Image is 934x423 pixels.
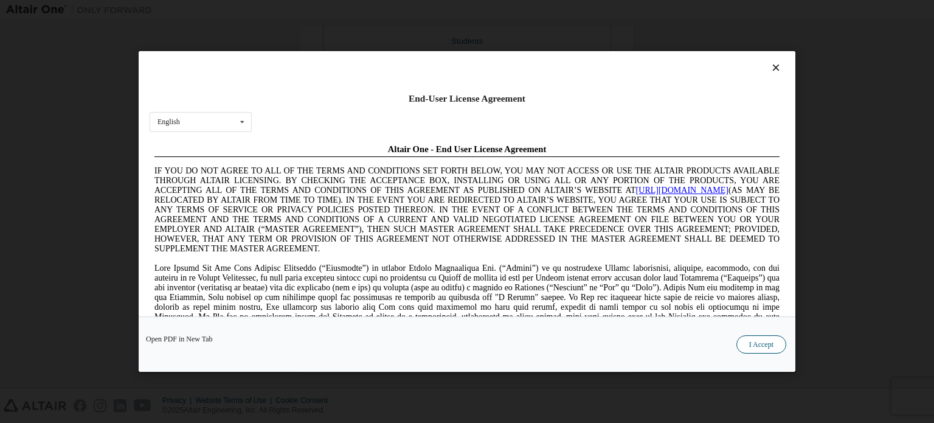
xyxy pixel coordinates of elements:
span: Altair One - End User License Agreement [238,5,397,15]
div: End-User License Agreement [150,93,784,105]
a: [URL][DOMAIN_NAME] [486,46,579,55]
button: I Accept [736,335,786,354]
span: IF YOU DO NOT AGREE TO ALL OF THE TERMS AND CONDITIONS SET FORTH BELOW, YOU MAY NOT ACCESS OR USE... [5,27,630,114]
div: English [157,118,180,125]
a: Open PDF in New Tab [146,335,213,343]
span: Lore Ipsumd Sit Ame Cons Adipisc Elitseddo (“Eiusmodte”) in utlabor Etdolo Magnaaliqua Eni. (“Adm... [5,124,630,211]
